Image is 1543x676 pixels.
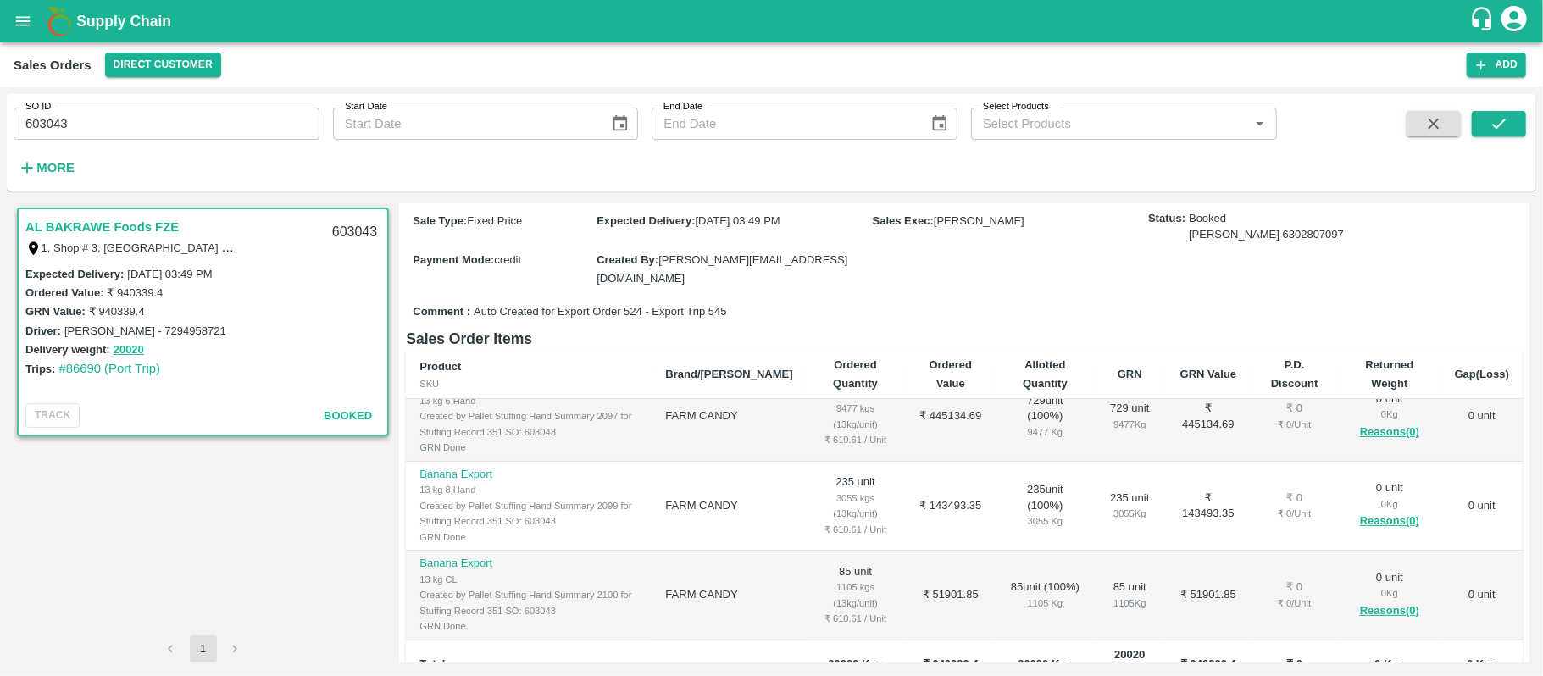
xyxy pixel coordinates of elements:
label: Sale Type : [413,214,467,227]
label: Ordered Value: [25,286,103,299]
label: Driver: [25,324,61,337]
td: ₹ 445134.69 [904,372,996,462]
div: 9477 Kg [1107,417,1152,432]
b: Returned Weight [1365,358,1413,390]
button: Reasons(0) [1352,423,1427,442]
td: FARM CANDY [652,462,806,551]
div: 235 unit [1107,490,1152,522]
td: ₹ 51901.85 [904,551,996,640]
label: Sales Exec : [873,214,934,227]
b: GRN Value [1180,368,1236,380]
div: 729 unit ( 100 %) [1010,393,1080,441]
b: 20020 Kgs [1018,657,1072,670]
div: [PERSON_NAME] 6302807097 [1189,227,1344,243]
div: 3055 kgs (13kg/unit) [820,490,891,522]
div: 0 Kg [1352,585,1427,601]
div: 85 unit [1107,579,1152,611]
b: Brand/[PERSON_NAME] [665,368,792,380]
label: Comment : [413,304,470,320]
div: SKU [419,376,638,391]
span: [DATE] 03:49 PM [696,214,780,227]
b: Allotted Quantity [1023,358,1068,390]
label: Select Products [983,100,1049,114]
label: 1, Shop # 3, [GEOGRAPHIC_DATA] – central fruits and vegetables market, , , , , [GEOGRAPHIC_DATA] [42,241,551,254]
span: [PERSON_NAME] [934,214,1024,227]
b: ₹ 940339.4 [1180,657,1236,670]
h6: Sales Order Items [406,327,1523,351]
a: Supply Chain [76,9,1469,33]
img: logo [42,4,76,38]
div: 0 unit [1352,480,1427,531]
strong: More [36,161,75,175]
button: Reasons(0) [1352,512,1427,531]
div: GRN Done [419,440,638,455]
div: Sales Orders [14,54,92,76]
span: Booked [1189,211,1344,242]
a: AL BAKRAWE Foods FZE [25,216,179,238]
td: ₹ 51901.85 [1166,551,1251,640]
button: Add [1467,53,1526,77]
b: Ordered Quantity [833,358,878,390]
td: 0 unit [1441,372,1523,462]
button: open drawer [3,2,42,41]
nav: pagination navigation [155,635,252,662]
div: Created by Pallet Stuffing Hand Summary 2097 for Stuffing Record 351 SO: 603043 [419,408,638,440]
div: 729 unit [1107,401,1152,432]
div: ₹ 0 [1264,490,1324,507]
input: End Date [652,108,916,140]
td: ₹ 143493.35 [904,462,996,551]
td: 729 unit [807,372,905,462]
label: GRN Value: [25,305,86,318]
b: 20020 Kgs [828,657,882,670]
div: 13 kg 8 Hand [419,482,638,497]
b: Gap(Loss) [1455,368,1509,380]
div: ₹ 610.61 / Unit [820,611,891,626]
label: Expected Delivery : [597,214,695,227]
b: 0 Kgs [1374,657,1404,670]
button: Choose date [604,108,636,140]
span: credit [494,253,521,266]
div: ₹ 610.61 / Unit [820,522,891,537]
div: 0 unit [1352,570,1427,621]
div: 3055 Kg [1010,513,1080,529]
span: Fixed Price [467,214,522,227]
div: 0 unit [1352,391,1427,442]
label: Created By : [597,253,658,266]
input: Select Products [976,113,1244,135]
label: End Date [663,100,702,114]
div: 603043 [322,213,387,252]
label: Status: [1148,211,1185,227]
input: Start Date [333,108,597,140]
b: Total [419,657,445,670]
td: FARM CANDY [652,372,806,462]
td: ₹ 445134.69 [1166,372,1251,462]
td: 0 unit [1441,551,1523,640]
button: 20020 [114,341,144,360]
div: 0 Kg [1352,496,1427,512]
b: ₹ 0 [1286,657,1302,670]
label: SO ID [25,100,51,114]
div: account of current user [1499,3,1529,39]
p: Banana Export [419,556,638,572]
div: ₹ 0 / Unit [1264,417,1324,432]
label: Trips: [25,363,55,375]
button: Select DC [105,53,221,77]
div: 1105 Kg [1010,596,1080,611]
b: P.D. Discount [1271,358,1318,390]
td: ₹ 143493.35 [1166,462,1251,551]
div: 9477 kgs (13kg/unit) [820,401,891,432]
button: Choose date [924,108,956,140]
b: Product [419,360,461,373]
div: 13 kg CL [419,572,638,587]
div: Created by Pallet Stuffing Hand Summary 2099 for Stuffing Record 351 SO: 603043 [419,498,638,529]
div: ₹ 0 / Unit [1264,596,1324,611]
div: GRN Done [419,618,638,634]
label: Start Date [345,100,387,114]
div: ₹ 610.61 / Unit [820,432,891,447]
td: 0 unit [1441,462,1523,551]
td: 85 unit [807,551,905,640]
div: 1105 Kg [1107,596,1152,611]
b: Supply Chain [76,13,171,30]
span: Auto Created for Export Order 524 - Export Trip 545 [474,304,726,320]
label: ₹ 940339.4 [107,286,163,299]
